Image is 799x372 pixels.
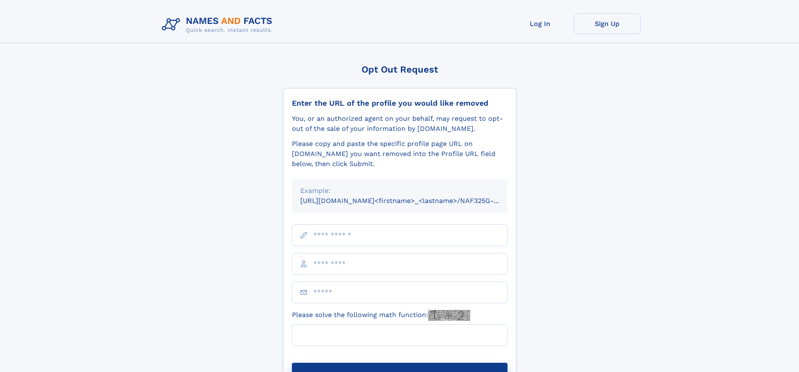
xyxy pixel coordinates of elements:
[292,99,508,108] div: Enter the URL of the profile you would like removed
[292,114,508,134] div: You, or an authorized agent on your behalf, may request to opt-out of the sale of your informatio...
[300,197,523,205] small: [URL][DOMAIN_NAME]<firstname>_<lastname>/NAF325G-xxxxxxxx
[300,186,499,196] div: Example:
[507,13,574,34] a: Log In
[292,139,508,169] div: Please copy and paste the specific profile page URL on [DOMAIN_NAME] you want removed into the Pr...
[292,310,470,321] label: Please solve the following math function:
[159,13,279,36] img: Logo Names and Facts
[574,13,641,34] a: Sign Up
[283,64,516,75] div: Opt Out Request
